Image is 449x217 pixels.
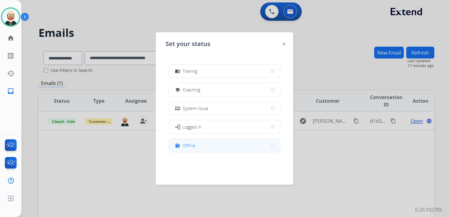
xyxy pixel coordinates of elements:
[175,143,180,148] mat-icon: work_off
[7,52,14,59] mat-icon: list_alt
[169,65,280,78] button: Training
[415,206,443,213] p: 0.20.1027RC
[283,42,286,45] img: close-button
[183,124,201,130] span: Logged In
[169,83,280,96] button: Coaching
[2,9,19,26] img: avatar
[7,34,14,42] mat-icon: home
[169,139,280,152] button: Offline
[183,68,197,74] span: Training
[183,87,200,93] span: Coaching
[183,142,195,149] span: Offline
[175,106,180,111] mat-icon: phonelink_off
[175,69,180,74] mat-icon: menu_book
[174,124,181,130] mat-icon: login
[175,87,180,92] mat-icon: school
[166,40,210,48] span: Set your status
[183,105,208,112] span: System Issue
[7,87,14,95] mat-icon: inbox
[169,120,280,133] button: Logged In
[7,70,14,77] mat-icon: history
[169,102,280,115] button: System Issue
